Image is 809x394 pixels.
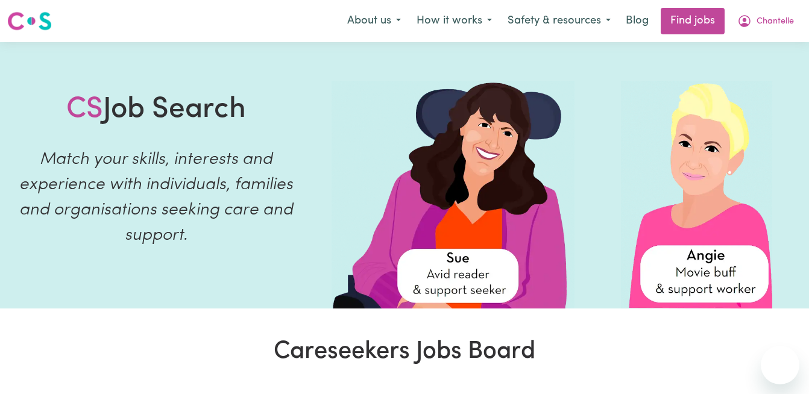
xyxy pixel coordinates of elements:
[7,7,52,35] a: Careseekers logo
[14,147,298,248] p: Match your skills, interests and experience with individuals, families and organisations seeking ...
[66,93,246,128] h1: Job Search
[66,95,103,124] span: CS
[757,15,794,28] span: Chantelle
[7,10,52,32] img: Careseekers logo
[339,8,409,34] button: About us
[619,8,656,34] a: Blog
[500,8,619,34] button: Safety & resources
[761,346,799,384] iframe: Button to launch messaging window, conversation in progress
[661,8,725,34] a: Find jobs
[409,8,500,34] button: How it works
[729,8,802,34] button: My Account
